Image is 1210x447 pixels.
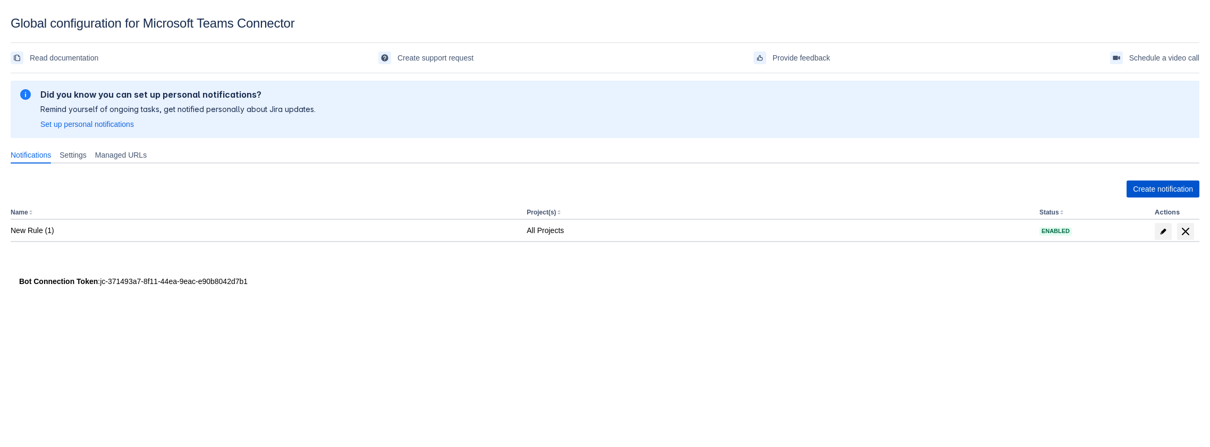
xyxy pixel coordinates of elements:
[1112,54,1121,62] span: videoCall
[11,16,1199,31] div: Global configuration for Microsoft Teams Connector
[1150,206,1199,220] th: Actions
[1110,49,1199,66] a: Schedule a video call
[754,49,830,66] a: Provide feedback
[1133,180,1193,197] span: Create notification
[95,150,147,160] span: Managed URLs
[1129,49,1199,66] span: Schedule a video call
[19,276,1191,287] div: : jc-371493a7-8f11-44ea-9eac-e90b8042d7b1
[1127,180,1199,197] button: Create notification
[11,150,51,160] span: Notifications
[773,49,830,66] span: Provide feedback
[1179,225,1192,238] span: delete
[13,54,21,62] span: documentation
[1039,228,1072,234] span: Enabled
[1159,227,1167,236] span: edit
[40,119,134,130] a: Set up personal notifications
[19,277,98,286] strong: Bot Connection Token
[1039,209,1059,216] button: Status
[11,225,518,236] div: New Rule (1)
[527,225,1031,236] div: All Projects
[11,49,98,66] a: Read documentation
[19,88,32,101] span: information
[397,49,473,66] span: Create support request
[11,209,28,216] button: Name
[40,104,316,115] p: Remind yourself of ongoing tasks, get notified personally about Jira updates.
[40,89,316,100] h2: Did you know you can set up personal notifications?
[527,209,556,216] button: Project(s)
[60,150,87,160] span: Settings
[378,49,473,66] a: Create support request
[756,54,764,62] span: feedback
[380,54,389,62] span: support
[30,49,98,66] span: Read documentation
